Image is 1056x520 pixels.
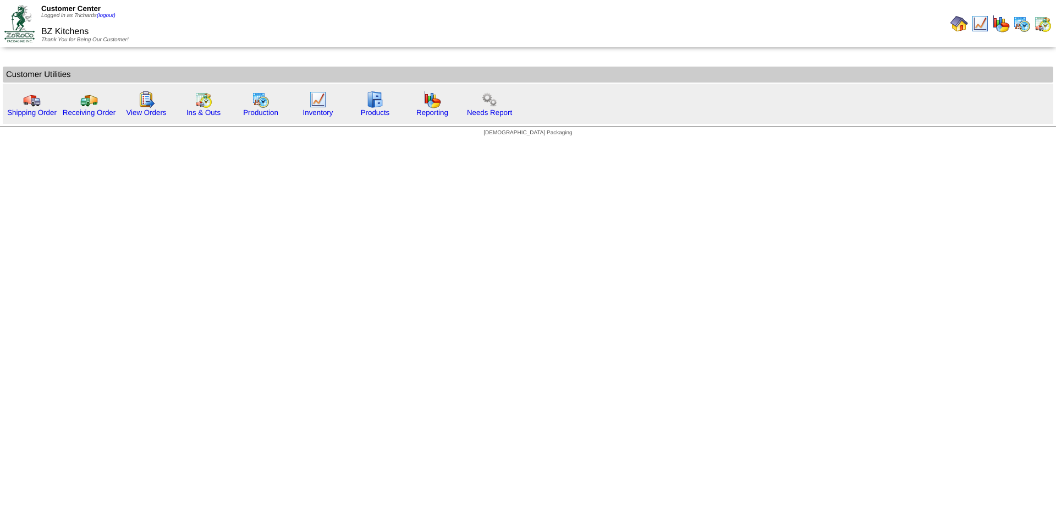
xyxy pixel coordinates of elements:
img: workorder.gif [137,91,155,108]
a: Shipping Order [7,108,57,117]
img: truck2.gif [80,91,98,108]
img: graph.gif [992,15,1010,32]
a: (logout) [97,13,116,19]
span: Logged in as Trichards [41,13,116,19]
img: truck.gif [23,91,41,108]
a: Needs Report [467,108,512,117]
span: BZ Kitchens [41,27,89,36]
img: line_graph.gif [309,91,327,108]
span: Customer Center [41,4,101,13]
img: line_graph.gif [971,15,989,32]
a: Production [243,108,278,117]
img: cabinet.gif [366,91,384,108]
a: Products [361,108,390,117]
td: Customer Utilities [3,67,1053,83]
img: graph.gif [424,91,441,108]
span: [DEMOGRAPHIC_DATA] Packaging [483,130,572,136]
a: View Orders [126,108,166,117]
img: calendarprod.gif [252,91,269,108]
img: home.gif [950,15,968,32]
img: calendarinout.gif [1034,15,1052,32]
a: Inventory [303,108,333,117]
a: Reporting [416,108,448,117]
img: calendarprod.gif [1013,15,1031,32]
a: Ins & Outs [186,108,221,117]
a: Receiving Order [63,108,116,117]
img: ZoRoCo_Logo(Green%26Foil)%20jpg.webp [4,5,35,42]
span: Thank You for Being Our Customer! [41,37,129,43]
img: workflow.png [481,91,498,108]
img: calendarinout.gif [195,91,212,108]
